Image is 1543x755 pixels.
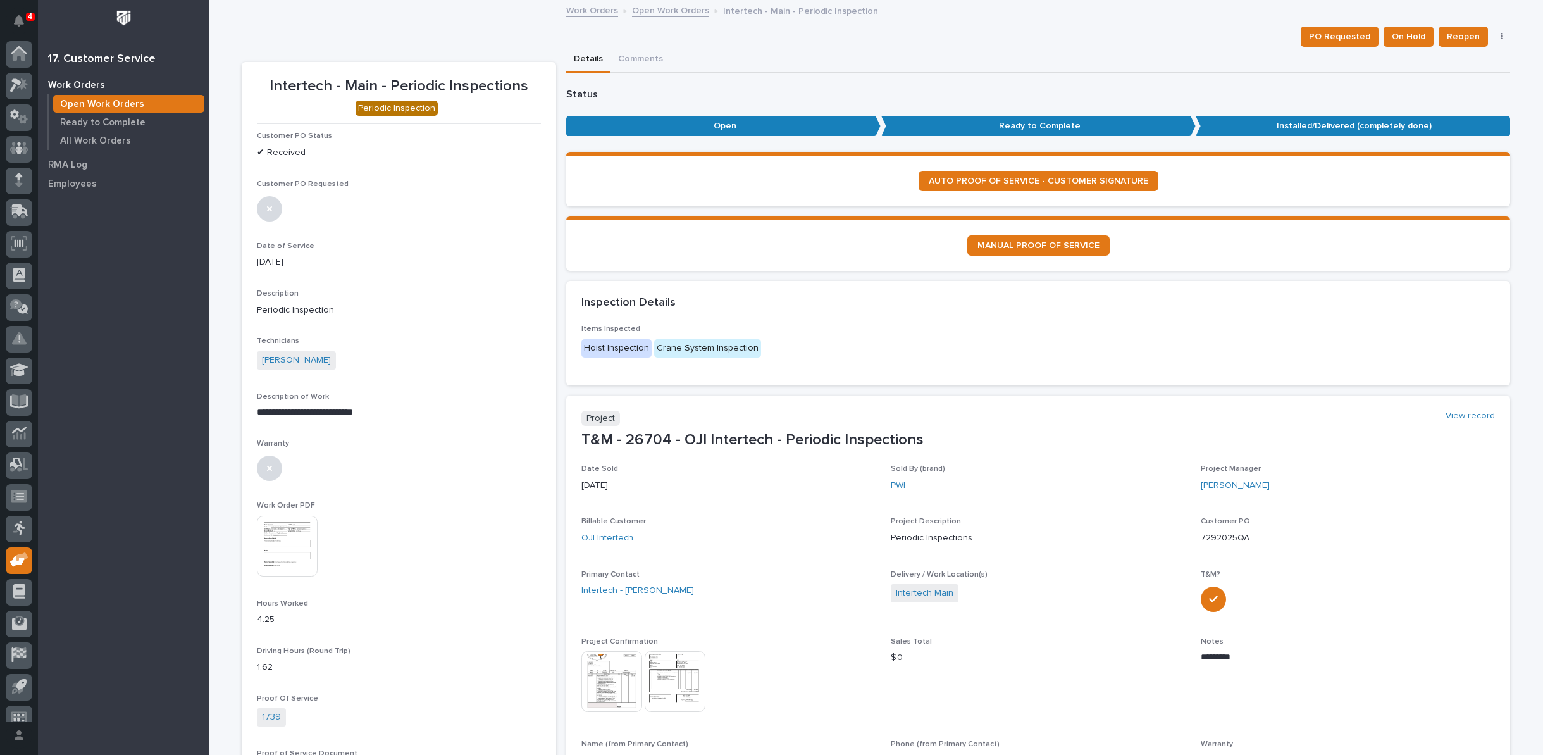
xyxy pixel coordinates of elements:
span: PO Requested [1309,29,1370,44]
span: Warranty [1201,740,1233,748]
p: [DATE] [581,479,876,492]
a: [PERSON_NAME] [1201,479,1270,492]
a: All Work Orders [49,132,209,149]
span: Sold By (brand) [891,465,945,473]
p: Project [581,411,620,427]
p: Employees [48,178,97,190]
p: Open Work Orders [60,99,144,110]
p: ✔ Received [257,146,541,159]
a: Open Work Orders [632,3,709,17]
a: Intertech - [PERSON_NAME] [581,584,694,597]
h2: Inspection Details [581,296,676,310]
a: View record [1446,411,1495,421]
p: Ready to Complete [881,116,1196,137]
span: Project Description [891,518,961,525]
div: 17. Customer Service [48,53,156,66]
a: MANUAL PROOF OF SERVICE [967,235,1110,256]
div: Crane System Inspection [654,339,761,358]
p: Periodic Inspection [257,304,541,317]
p: 4.25 [257,613,541,627]
button: On Hold [1384,27,1434,47]
p: Open [566,116,881,137]
span: AUTO PROOF OF SERVICE - CUSTOMER SIGNATURE [929,177,1148,185]
span: Description [257,290,299,297]
span: Date of Service [257,242,314,250]
span: Customer PO Status [257,132,332,140]
p: [DATE] [257,256,541,269]
p: 4 [28,12,32,21]
p: Status [566,89,1510,101]
span: Date Sold [581,465,618,473]
button: Comments [610,47,671,73]
span: Warranty [257,440,289,447]
a: Employees [38,174,209,193]
div: Hoist Inspection [581,339,652,358]
p: T&M - 26704 - OJI Intertech - Periodic Inspections [581,431,1495,449]
a: PWI [891,479,905,492]
img: Workspace Logo [112,6,135,30]
span: Project Confirmation [581,638,658,646]
p: Periodic Inspections [891,532,1185,545]
button: Notifications [6,8,32,34]
span: On Hold [1392,29,1425,44]
a: [PERSON_NAME] [262,354,331,367]
button: PO Requested [1301,27,1379,47]
span: Primary Contact [581,571,640,578]
span: Sales Total [891,638,932,646]
p: Intertech - Main - Periodic Inspections [257,77,541,96]
span: MANUAL PROOF OF SERVICE [977,241,1100,250]
span: Reopen [1447,29,1480,44]
span: T&M? [1201,571,1220,578]
a: Work Orders [566,3,618,17]
span: Delivery / Work Location(s) [891,571,988,578]
div: Notifications4 [16,15,32,35]
span: Customer PO [1201,518,1250,525]
p: 7292025QA [1201,532,1495,545]
p: Work Orders [48,80,105,91]
span: Hours Worked [257,600,308,608]
p: $ 0 [891,651,1185,665]
a: OJI Intertech [581,532,633,545]
span: Phone (from Primary Contact) [891,740,1000,748]
p: Intertech - Main - Periodic Inspection [723,3,878,17]
a: AUTO PROOF OF SERVICE - CUSTOMER SIGNATURE [919,171,1158,191]
span: Description of Work [257,393,329,401]
span: Name (from Primary Contact) [581,740,688,748]
button: Reopen [1439,27,1488,47]
p: Installed/Delivered (completely done) [1196,116,1510,137]
a: Intertech Main [896,587,953,600]
p: 1.62 [257,661,541,674]
span: Driving Hours (Round Trip) [257,647,350,655]
span: Proof Of Service [257,695,318,702]
a: Work Orders [38,75,209,94]
span: Billable Customer [581,518,646,525]
span: Notes [1201,638,1224,646]
span: Customer PO Requested [257,180,349,188]
span: Technicians [257,337,299,345]
a: RMA Log [38,155,209,174]
a: Open Work Orders [49,95,209,113]
span: Project Manager [1201,465,1261,473]
div: Periodic Inspection [356,101,438,116]
span: Work Order PDF [257,502,315,509]
button: Details [566,47,610,73]
a: 1739 [262,711,281,724]
p: RMA Log [48,159,87,171]
p: Ready to Complete [60,117,146,128]
p: All Work Orders [60,135,131,147]
span: Items Inspected [581,325,640,333]
a: Ready to Complete [49,113,209,131]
